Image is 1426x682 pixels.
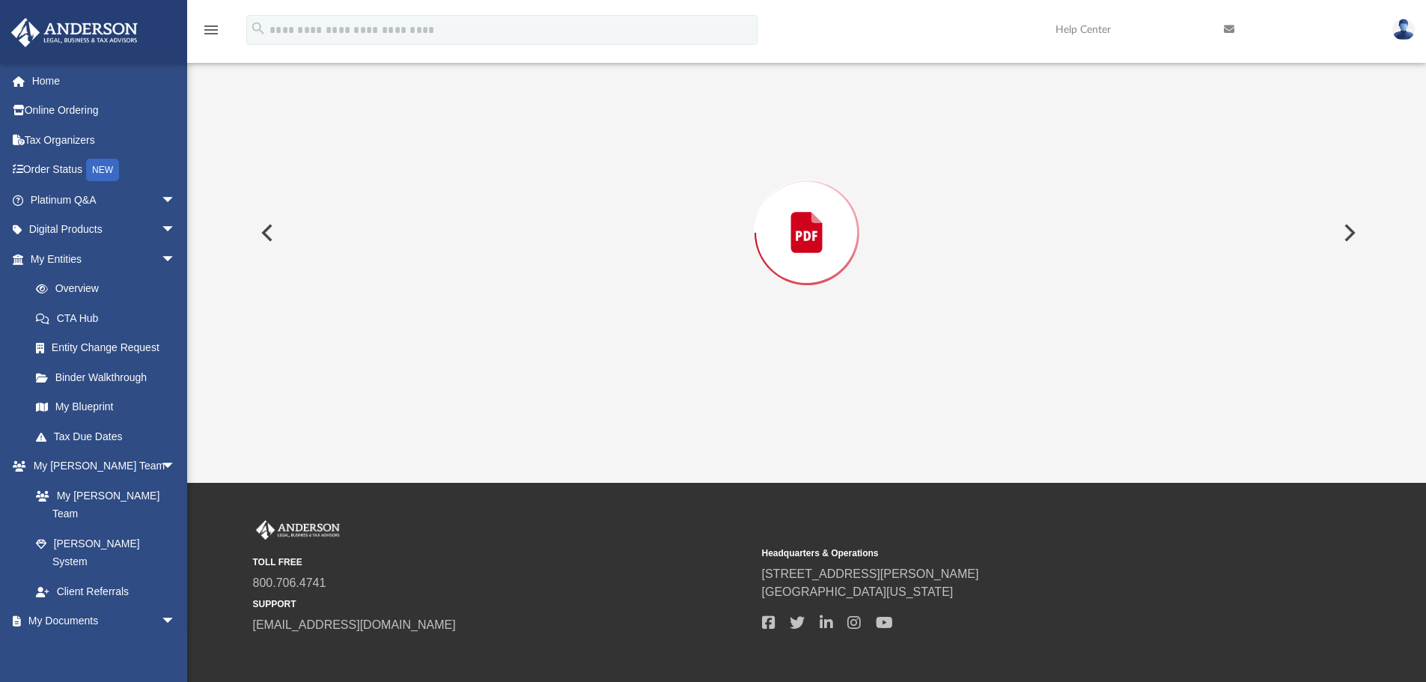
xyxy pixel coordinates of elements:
a: [STREET_ADDRESS][PERSON_NAME] [762,567,979,580]
i: menu [202,21,220,39]
a: Platinum Q&Aarrow_drop_down [10,185,198,215]
small: Headquarters & Operations [762,546,1261,560]
a: Home [10,66,198,96]
a: My Blueprint [21,392,191,422]
span: arrow_drop_down [161,185,191,216]
a: 800.706.4741 [253,576,326,589]
a: My [PERSON_NAME] Team [21,481,183,529]
i: search [250,20,266,37]
a: My [PERSON_NAME] Teamarrow_drop_down [10,451,191,481]
span: arrow_drop_down [161,215,191,246]
button: Previous File [249,212,282,254]
a: [PERSON_NAME] System [21,529,191,576]
a: Online Ordering [10,96,198,126]
img: Anderson Advisors Platinum Portal [253,520,343,540]
div: NEW [86,159,119,181]
a: menu [202,28,220,39]
a: CTA Hub [21,303,198,333]
span: arrow_drop_down [161,451,191,482]
small: TOLL FREE [253,555,752,569]
span: arrow_drop_down [161,244,191,275]
a: Tax Due Dates [21,421,198,451]
small: SUPPORT [253,597,752,611]
a: My Documentsarrow_drop_down [10,606,191,636]
img: User Pic [1392,19,1415,40]
span: arrow_drop_down [161,606,191,637]
a: Entity Change Request [21,333,198,363]
a: Client Referrals [21,576,191,606]
img: Anderson Advisors Platinum Portal [7,18,142,47]
a: [GEOGRAPHIC_DATA][US_STATE] [762,585,954,598]
a: Digital Productsarrow_drop_down [10,215,198,245]
button: Next File [1332,212,1365,254]
a: Binder Walkthrough [21,362,198,392]
a: Order StatusNEW [10,155,198,186]
a: Overview [21,274,198,304]
a: [EMAIL_ADDRESS][DOMAIN_NAME] [253,618,456,631]
a: Tax Organizers [10,125,198,155]
a: My Entitiesarrow_drop_down [10,244,198,274]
